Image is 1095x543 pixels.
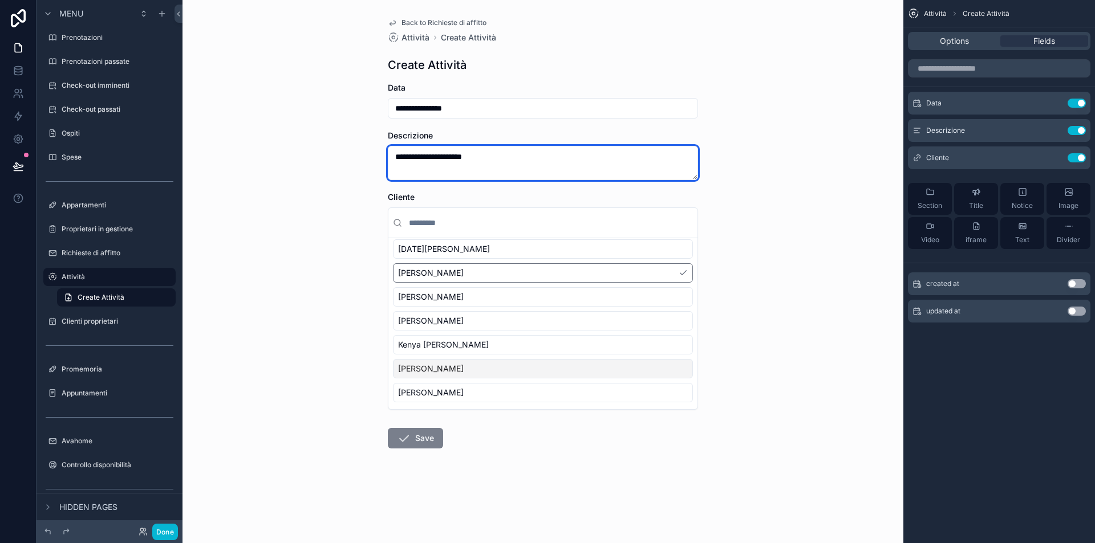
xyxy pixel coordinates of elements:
a: Richieste di affitto [43,244,176,262]
label: Appartamenti [62,201,173,210]
label: Promemoria [62,365,173,374]
span: Cliente [926,153,949,162]
a: Controllo disponibilità [43,456,176,474]
span: iframe [966,235,987,244]
label: Ospiti [62,129,173,138]
span: Fields [1033,35,1055,47]
span: [PERSON_NAME] [398,267,464,279]
span: [PERSON_NAME] [398,315,464,326]
button: Notice [1000,183,1044,215]
span: Data [926,99,942,108]
label: Richieste di affitto [62,248,173,258]
button: Save [388,428,443,448]
span: Create Attività [963,9,1009,18]
a: Attività [43,268,176,286]
span: Attività [401,32,429,43]
label: Appuntamenti [62,389,173,398]
button: Image [1047,183,1090,215]
a: Proprietari in gestione [43,220,176,238]
span: Divider [1057,235,1080,244]
span: Hidden pages [59,501,117,513]
label: Controllo disponibilità [62,460,173,469]
a: Prenotazioni passate [43,52,176,71]
a: Create Attività [441,32,496,43]
span: [PERSON_NAME] [398,363,464,374]
label: Proprietari in gestione [62,224,173,234]
button: Video [908,217,952,249]
a: Check-out imminenti [43,76,176,95]
label: Prenotazioni [62,33,173,42]
span: Attività [924,9,947,18]
button: Title [954,183,998,215]
a: Back to Richieste di affitto [388,18,486,27]
span: [PERSON_NAME] [398,387,464,398]
label: Check-out imminenti [62,81,173,90]
span: Video [921,235,939,244]
span: Data [388,83,405,92]
a: Appartamenti [43,196,176,214]
a: Promemoria [43,360,176,378]
span: Create Attività [78,293,124,302]
a: Check-out passati [43,100,176,119]
a: Ospiti [43,124,176,142]
span: Title [969,201,983,210]
span: [PERSON_NAME] [398,291,464,303]
a: Create Attività [57,288,176,307]
label: Attività [62,272,169,281]
a: Prenotazioni [43,28,176,47]
span: Kenya [PERSON_NAME] [398,339,489,350]
label: Prenotazioni passate [62,57,173,66]
a: Avahome [43,432,176,450]
button: Section [908,183,952,215]
a: Spese [43,148,176,166]
span: Back to Richieste di affitto [401,18,486,27]
span: Text [1015,235,1029,244]
button: Text [1000,217,1044,249]
label: Avahome [62,436,173,446]
label: Check-out passati [62,105,173,114]
span: Menu [59,8,83,19]
button: Done [152,524,178,540]
a: Attività [388,32,429,43]
label: Spese [62,153,173,162]
span: updated at [926,307,960,316]
span: Cliente [388,192,415,202]
span: Descrizione [388,130,433,140]
button: Divider [1047,217,1090,249]
span: Notice [1012,201,1033,210]
button: iframe [954,217,998,249]
span: Descrizione [926,126,965,135]
span: [DATE][PERSON_NAME] [398,243,490,255]
h1: Create Attività [388,57,467,73]
span: Section [918,201,942,210]
a: Clienti proprietari [43,312,176,330]
label: Clienti proprietari [62,317,173,326]
span: created at [926,279,959,288]
span: Options [940,35,969,47]
div: Suggestions [388,238,697,409]
a: Appuntamenti [43,384,176,402]
span: Image [1058,201,1078,210]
